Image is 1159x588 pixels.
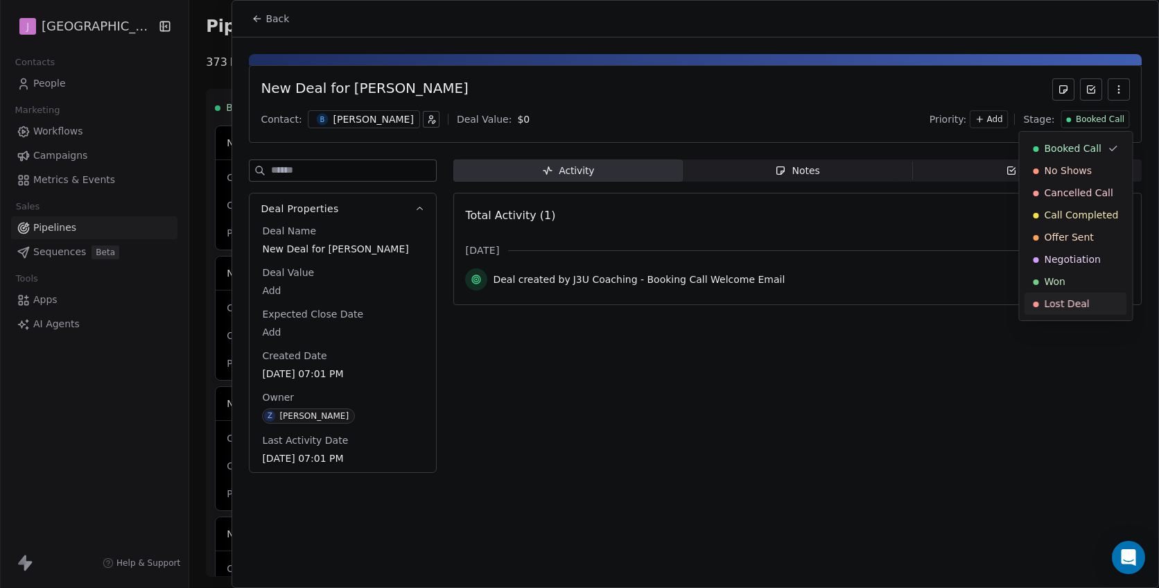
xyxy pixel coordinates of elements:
div: Suggestions [1025,137,1127,315]
span: Offer Sent [1045,230,1094,244]
span: Call Completed [1045,208,1119,222]
span: Lost Deal [1045,297,1090,311]
span: Cancelled Call [1045,186,1113,200]
span: Negotiation [1045,252,1101,266]
span: Won [1045,275,1065,288]
span: Booked Call [1045,141,1101,155]
span: No Shows [1045,164,1092,178]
